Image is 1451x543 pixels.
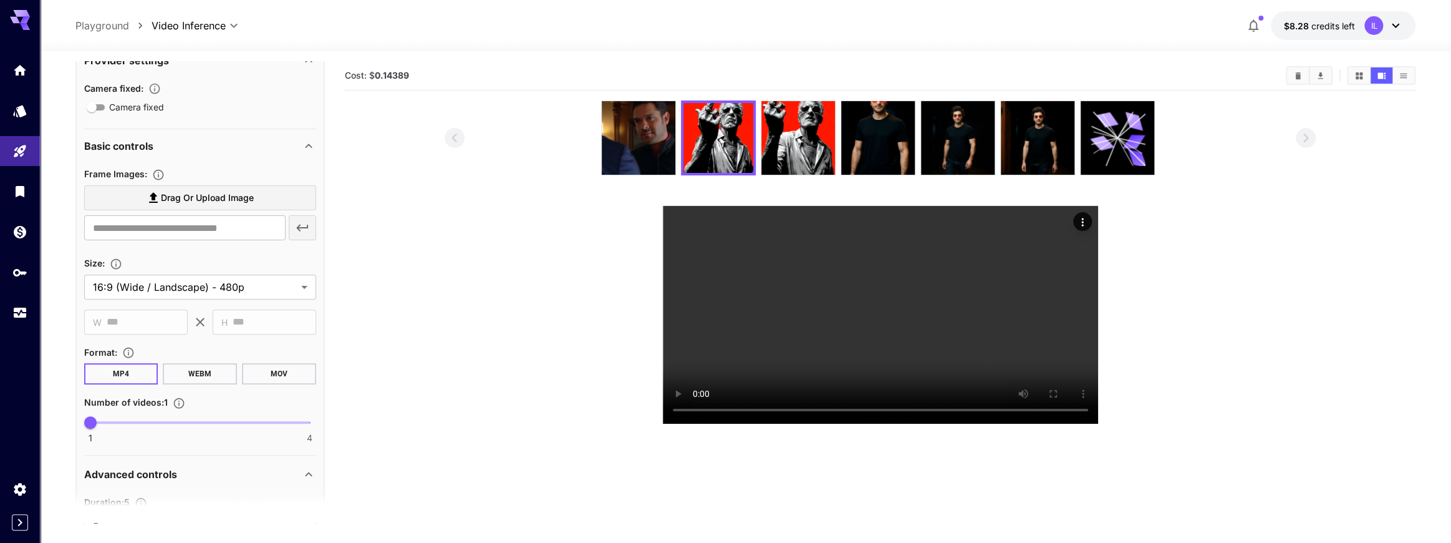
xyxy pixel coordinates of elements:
span: W [93,315,102,330]
span: Camera fixed [109,100,164,114]
div: Home [12,62,27,78]
img: 9frG0jAAAABklEQVQDADuN+b6RAlhiAAAAAElFTkSuQmCC [683,103,753,173]
button: Expand sidebar [12,514,28,531]
button: Adjust the dimensions of the generated image by specifying its width and height in pixels, or sel... [105,258,127,270]
button: $8.27999IL [1271,11,1415,40]
span: 4 [307,432,312,444]
img: xzOY3IAAAAGSURBVAMA5IhN4guKRSUAAAAASUVORK5CYII= [841,101,915,175]
button: Choose the file format for the output video. [117,346,140,359]
button: Show media in grid view [1348,67,1370,84]
a: Playground [75,18,129,33]
b: 0.14389 [375,70,409,81]
div: Actions [1073,212,1092,231]
div: Library [12,183,27,199]
button: Show media in list view [1392,67,1414,84]
img: 1N6r4YAAAAGSURBVAMA0ibf8yTrWlgAAAAASUVORK5CYII= [921,101,995,175]
button: Download All [1309,67,1331,84]
span: 16:9 (Wide / Landscape) - 480p [93,280,296,295]
div: API Keys [12,265,27,280]
div: IL [1364,16,1383,35]
p: Basic controls [84,139,153,154]
span: Format : [84,347,117,358]
button: WEBM [163,363,237,384]
span: Number of videos : 1 [84,397,168,408]
img: J6KauwAAAAASUVORK5CYII= [602,101,675,175]
button: Specify how many videos to generate in a single request. Each video generation will be charged se... [168,397,190,409]
div: Clear AllDownload All [1286,66,1333,85]
button: MP4 [84,363,158,384]
button: Upload frame images. [147,169,170,181]
button: MOV [242,363,316,384]
div: Settings [12,481,27,497]
span: Size : [84,258,105,268]
span: Camera fixed : [84,83,143,94]
span: Frame Images : [84,169,147,179]
img: R9i8WAAAABklEQVQDANSBYtLAtY7KAAAAAElFTkSuQmCC [1001,101,1074,175]
button: Clear All [1287,67,1309,84]
span: Video Inference [152,18,226,33]
div: Show media in grid viewShow media in video viewShow media in list view [1347,66,1415,85]
div: Advanced controls [84,459,316,489]
p: Advanced controls [84,467,177,482]
span: Drag or upload image [161,190,254,206]
div: Wallet [12,224,27,240]
img: 9enJW7AAAABklEQVQDANrxqNMyiZ77AAAAAElFTkSuQmCC [761,101,835,175]
div: Models [12,99,27,115]
span: Cost: $ [345,70,409,81]
button: Show media in video view [1371,67,1392,84]
span: H [221,315,228,330]
label: Drag or upload image [84,185,316,211]
nav: breadcrumb [75,18,152,33]
span: credits left [1311,21,1354,31]
div: Usage [12,305,27,321]
span: 1 [89,432,92,444]
div: Basic controls [84,131,316,161]
span: $8.28 [1283,21,1311,31]
div: $8.27999 [1283,19,1354,32]
div: Playground [12,139,27,155]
